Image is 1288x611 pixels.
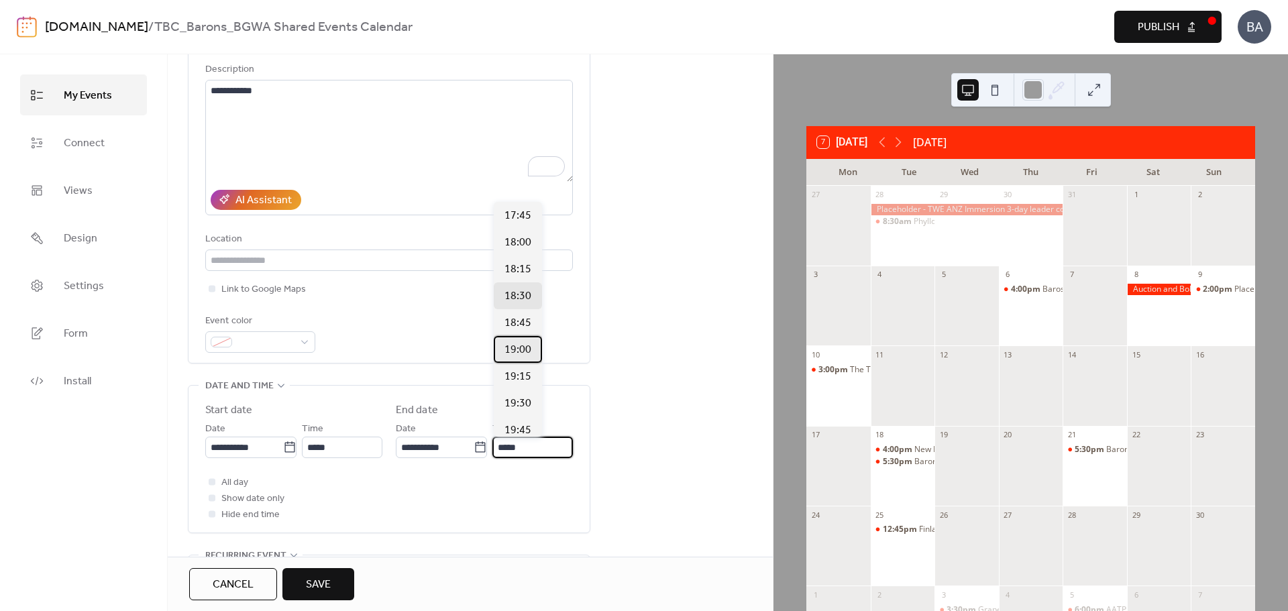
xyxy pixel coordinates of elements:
a: [DOMAIN_NAME] [45,15,148,40]
div: 3 [810,270,820,280]
div: The Tailor Tasting - Webb 2 pax [806,364,871,376]
span: 8:30am [883,216,914,227]
div: New Barons meeting [914,444,993,455]
span: Date [396,421,416,437]
div: Start date [205,402,252,419]
img: logo [17,16,37,38]
span: 4:00pm [883,444,914,455]
div: Finlaysons Roadshow (MH) [919,524,1019,535]
a: Design [20,217,147,258]
div: 1 [810,590,820,600]
b: / [148,15,154,40]
span: Publish [1138,19,1179,36]
div: Auction and BoB Induction Dinner [1127,284,1191,295]
div: 26 [938,510,949,520]
div: Placeholder - TWE ANZ Immersion 3-day leader course [871,204,1063,215]
span: Date and time [205,378,274,394]
div: Location [205,231,570,247]
div: 12 [938,349,949,359]
span: 18:45 [504,315,531,331]
div: 2 [875,590,885,600]
span: Show date only [221,491,284,507]
div: 31 [1067,190,1077,200]
div: 30 [1003,190,1013,200]
div: Barossa Australia AGM (MH) [999,284,1063,295]
a: Connect [20,122,147,163]
div: 5 [938,270,949,280]
span: Date [205,421,225,437]
textarea: To enrich screen reader interactions, please activate Accessibility in Grammarly extension settings [205,80,573,182]
div: 29 [1131,510,1141,520]
a: Cancel [189,568,277,600]
div: Description [205,62,570,78]
div: 11 [875,349,885,359]
div: 28 [1067,510,1077,520]
div: The Tailor Tasting - [PERSON_NAME] 2 pax [850,364,1009,376]
span: 19:15 [504,369,531,385]
span: 18:15 [504,262,531,278]
div: 27 [1003,510,1013,520]
div: Mon [817,159,878,186]
div: Event color [205,313,313,329]
div: Tue [878,159,939,186]
div: 14 [1067,349,1077,359]
div: 19 [938,430,949,440]
div: 15 [1131,349,1141,359]
div: 4 [875,270,885,280]
div: 22 [1131,430,1141,440]
div: Thu [1000,159,1061,186]
div: 18 [875,430,885,440]
div: 5 [1067,590,1077,600]
span: Connect [64,133,105,154]
button: Publish [1114,11,1222,43]
span: Settings [64,276,104,296]
span: 19:00 [504,342,531,358]
span: Design [64,228,97,249]
div: 6 [1131,590,1141,600]
div: 21 [1067,430,1077,440]
div: 4 [1003,590,1013,600]
div: BA [1238,10,1271,44]
span: Form [64,323,88,344]
div: New Barons meeting [871,444,935,455]
div: 6 [1003,270,1013,280]
div: 7 [1067,270,1077,280]
a: Views [20,170,147,211]
div: Placeholder - Bosward Wines (MH) [1191,284,1255,295]
a: Install [20,360,147,401]
span: 5:30pm [883,456,914,467]
div: 27 [810,190,820,200]
div: 16 [1195,349,1205,359]
button: 7[DATE] [812,133,872,152]
div: Barons and Vine Owners end of Year Drinks [1063,444,1127,455]
div: 17 [810,430,820,440]
div: 1 [1131,190,1141,200]
span: Link to Google Maps [221,282,306,298]
span: 18:00 [504,235,531,251]
button: Save [282,568,354,600]
span: 17:45 [504,208,531,224]
span: Time [492,421,514,437]
div: End date [396,402,438,419]
span: My Events [64,85,112,106]
span: Recurring event [205,548,286,564]
span: 4:00pm [1011,284,1042,295]
div: Phylloxera Simulation Event (NR) [914,216,1035,227]
a: Settings [20,265,147,306]
span: 3:00pm [818,364,850,376]
div: Wed [939,159,1000,186]
span: Views [64,180,93,201]
div: Barons GC meeting [914,456,987,467]
div: 7 [1195,590,1205,600]
span: 18:30 [504,288,531,304]
span: All day [221,475,248,491]
div: Fri [1061,159,1122,186]
div: 3 [938,590,949,600]
span: 19:45 [504,423,531,439]
div: [DATE] [913,134,947,150]
div: 30 [1195,510,1205,520]
span: Cancel [213,577,254,593]
div: 9 [1195,270,1205,280]
button: AI Assistant [211,190,301,210]
div: Phylloxera Simulation Event (NR) [871,216,935,227]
